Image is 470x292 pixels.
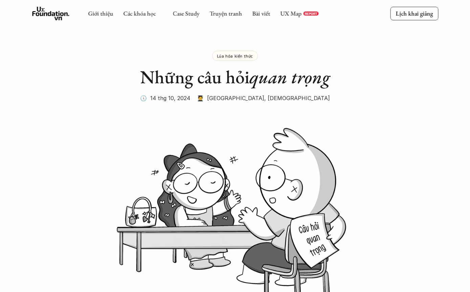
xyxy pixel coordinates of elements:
a: Case Study [173,9,199,17]
a: Giới thiệu [88,9,113,17]
p: , [DEMOGRAPHIC_DATA] [264,93,330,103]
h1: Những câu hỏi [100,66,371,88]
p: 🕔 14 thg 10, 2024 [140,93,190,103]
a: Truyện tranh [209,9,242,17]
a: Bài viết [252,9,270,17]
a: Các khóa học [123,9,156,17]
p: Lúa hóa kiến thức [217,53,253,58]
a: Lịch khai giảng [390,7,438,20]
a: UX Map [280,9,301,17]
p: 🧑‍🎓 [GEOGRAPHIC_DATA] [197,93,264,103]
p: Lịch khai giảng [396,9,433,17]
em: quan trọng [249,65,330,89]
p: REPORT [305,12,317,16]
